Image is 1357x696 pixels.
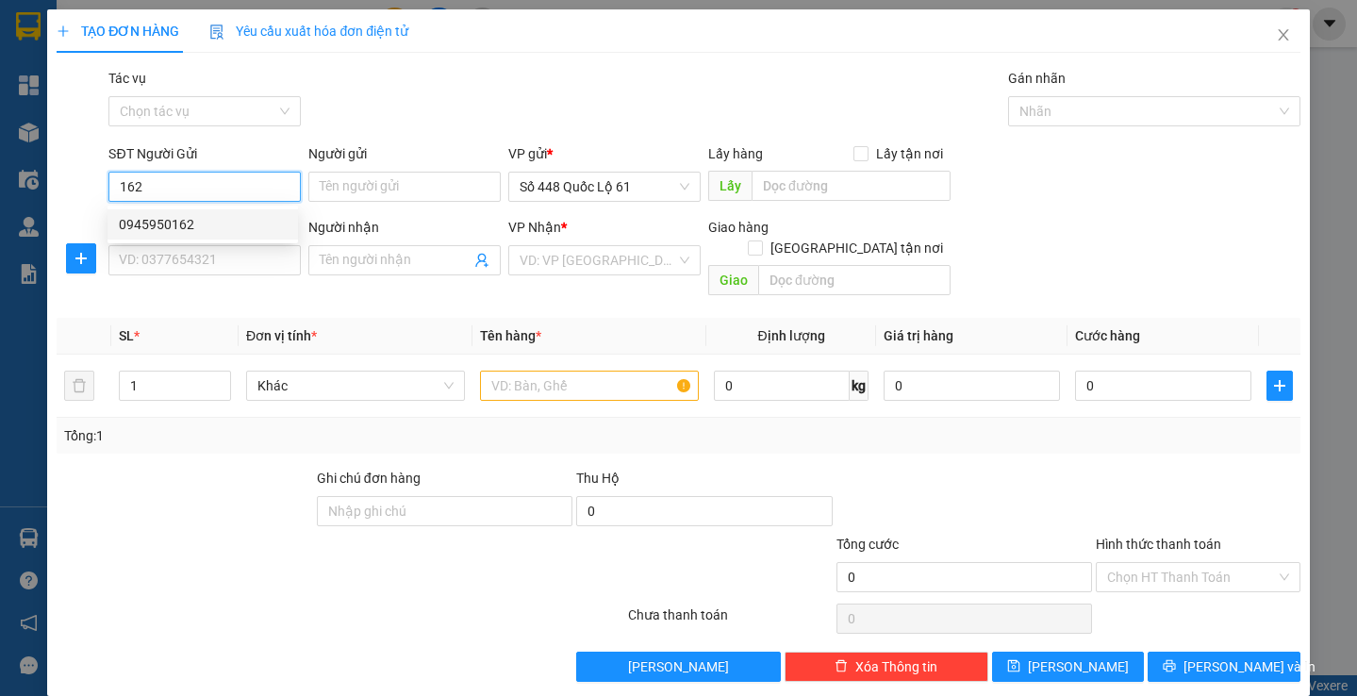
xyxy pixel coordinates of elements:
[708,146,763,161] span: Lấy hàng
[1266,371,1292,401] button: plus
[64,371,94,401] button: delete
[576,471,620,486] span: Thu Hộ
[317,471,421,486] label: Ghi chú đơn hàng
[850,371,869,401] span: kg
[64,425,524,446] div: Tổng: 1
[119,214,287,235] div: 0945950162
[628,656,729,677] span: [PERSON_NAME]
[992,652,1144,682] button: save[PERSON_NAME]
[869,143,951,164] span: Lấy tận nơi
[1007,659,1020,674] span: save
[758,265,951,295] input: Dọc đường
[708,171,752,201] span: Lấy
[626,605,834,638] div: Chưa thanh toán
[763,238,951,258] span: [GEOGRAPHIC_DATA] tận nơi
[1028,656,1129,677] span: [PERSON_NAME]
[246,328,317,343] span: Đơn vị tính
[209,24,408,39] span: Yêu cầu xuất hóa đơn điện tử
[758,328,825,343] span: Định lượng
[480,371,699,401] input: VD: Bàn, Ghế
[855,656,937,677] span: Xóa Thông tin
[1267,378,1291,393] span: plus
[108,209,298,240] div: 0945950162
[1008,71,1066,86] label: Gán nhãn
[67,251,95,266] span: plus
[835,659,848,674] span: delete
[708,220,769,235] span: Giao hàng
[480,328,541,343] span: Tên hàng
[66,243,96,273] button: plus
[119,328,134,343] span: SL
[708,265,758,295] span: Giao
[520,173,689,201] span: Số 448 Quốc Lộ 61
[474,253,489,268] span: user-add
[1163,659,1176,674] span: printer
[1075,328,1140,343] span: Cước hàng
[308,217,501,238] div: Người nhận
[1257,9,1310,62] button: Close
[508,220,561,235] span: VP Nhận
[1183,656,1316,677] span: [PERSON_NAME] và In
[508,143,701,164] div: VP gửi
[752,171,951,201] input: Dọc đường
[836,537,899,552] span: Tổng cước
[1096,537,1221,552] label: Hình thức thanh toán
[108,71,146,86] label: Tác vụ
[57,25,70,38] span: plus
[1148,652,1299,682] button: printer[PERSON_NAME] và In
[785,652,988,682] button: deleteXóa Thông tin
[317,496,572,526] input: Ghi chú đơn hàng
[308,143,501,164] div: Người gửi
[884,328,953,343] span: Giá trị hàng
[1276,27,1291,42] span: close
[108,143,301,164] div: SĐT Người Gửi
[884,371,1060,401] input: 0
[57,24,179,39] span: TẠO ĐƠN HÀNG
[209,25,224,40] img: icon
[257,372,454,400] span: Khác
[576,652,780,682] button: [PERSON_NAME]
